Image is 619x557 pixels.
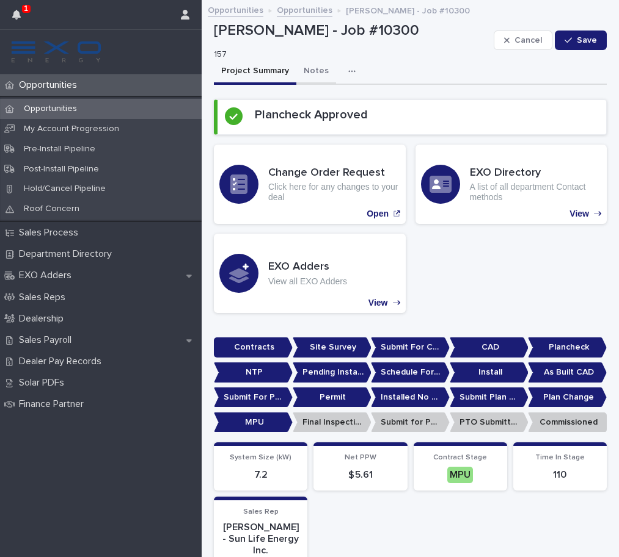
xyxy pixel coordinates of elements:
p: PTO Submitted [450,412,529,433]
p: Permit [293,387,372,408]
div: 1 [12,7,28,29]
p: [PERSON_NAME] - Job #10300 [214,22,489,40]
p: Click here for any changes to your deal [268,182,400,203]
p: 1 [24,4,28,13]
p: CAD [450,337,529,358]
p: Sales Payroll [14,334,81,346]
p: A list of all department Contact methods [470,182,602,203]
p: Dealership [14,313,73,325]
p: Submit For Permit [214,387,293,408]
p: Finance Partner [14,398,93,410]
span: Net PPW [345,454,376,461]
span: Sales Rep [243,508,279,516]
span: System Size (kW) [230,454,291,461]
p: 157 [214,49,484,60]
p: Pre-Install Pipeline [14,144,105,154]
p: View [570,209,589,219]
p: Install [450,362,529,383]
p: 7.2 [221,469,300,481]
span: Contract Stage [433,454,487,461]
button: Save [555,31,607,50]
a: Open [214,145,406,224]
p: Post-Install Pipeline [14,164,109,174]
p: Submit Plan Change [450,387,529,408]
p: MPU [214,412,293,433]
p: $ 5.61 [321,469,400,481]
p: Plan Change [528,387,607,408]
p: Solar PDFs [14,377,74,389]
a: View [214,234,406,313]
p: Schedule For Install [371,362,450,383]
p: Commissioned [528,412,607,433]
p: View [368,298,388,308]
span: Time In Stage [535,454,585,461]
span: Cancel [515,36,542,45]
p: Final Inspection [293,412,372,433]
h3: EXO Adders [268,261,347,274]
p: Contracts [214,337,293,358]
h2: Plancheck Approved [255,107,368,122]
p: Site Survey [293,337,372,358]
p: Submit for PTO [371,412,450,433]
p: Sales Reps [14,292,75,303]
p: Pending Install Task [293,362,372,383]
p: Hold/Cancel Pipeline [14,184,115,194]
p: [PERSON_NAME] - Sun Life Energy Inc. [221,522,300,557]
p: Sales Process [14,227,88,239]
p: Opportunities [14,104,87,114]
a: View [416,145,607,224]
h3: Change Order Request [268,167,400,180]
p: Open [367,209,389,219]
div: MPU [447,467,473,483]
p: Installed No Permit [371,387,450,408]
h3: EXO Directory [470,167,602,180]
a: Opportunities [208,2,263,16]
p: Roof Concern [14,204,89,214]
button: Notes [296,59,336,85]
button: Project Summary [214,59,296,85]
p: [PERSON_NAME] - Job #10300 [346,3,470,16]
p: As Built CAD [528,362,607,383]
p: 110 [521,469,599,481]
p: Dealer Pay Records [14,356,111,367]
p: EXO Adders [14,270,81,281]
p: View all EXO Adders [268,276,347,287]
p: NTP [214,362,293,383]
a: Opportunities [277,2,332,16]
p: Submit For CAD [371,337,450,358]
p: Plancheck [528,337,607,358]
img: FKS5r6ZBThi8E5hshIGi [10,40,103,64]
button: Cancel [494,31,552,50]
p: Opportunities [14,79,87,91]
span: Save [577,36,597,45]
p: Department Directory [14,248,122,260]
p: My Account Progression [14,124,129,134]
